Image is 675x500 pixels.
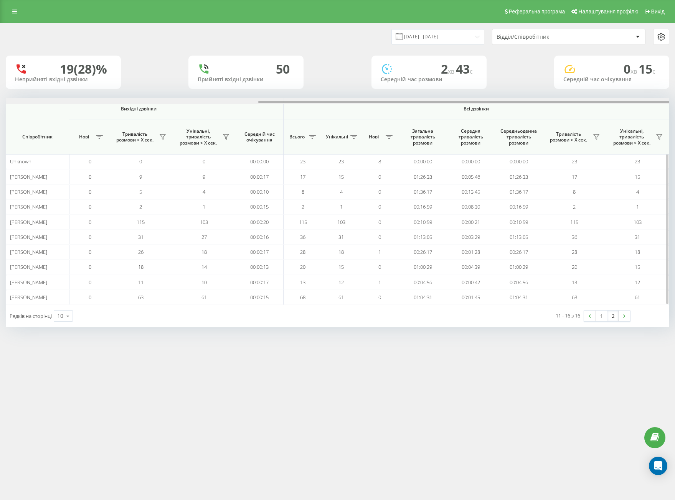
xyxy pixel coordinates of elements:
[448,67,456,76] span: хв
[447,169,495,184] td: 00:05:46
[338,279,344,286] span: 12
[10,234,47,240] span: [PERSON_NAME]
[378,173,381,180] span: 0
[635,234,640,240] span: 31
[563,76,660,83] div: Середній час очікування
[300,279,305,286] span: 13
[378,219,381,225] span: 0
[399,260,447,275] td: 01:00:29
[649,457,667,475] div: Open Intercom Messenger
[624,61,639,77] span: 0
[340,203,343,210] span: 1
[495,275,543,290] td: 00:04:56
[89,263,91,270] span: 0
[89,248,91,255] span: 0
[12,134,62,140] span: Співробітник
[138,248,144,255] span: 26
[630,67,639,76] span: хв
[399,199,447,214] td: 00:16:59
[651,8,665,15] span: Вихід
[572,294,577,301] span: 68
[137,219,145,225] span: 115
[447,245,495,260] td: 00:01:28
[300,173,305,180] span: 17
[639,61,655,77] span: 15
[89,279,91,286] span: 0
[10,248,47,255] span: [PERSON_NAME]
[378,158,381,165] span: 8
[495,230,543,245] td: 01:13:05
[500,128,537,146] span: Середньоденна тривалість розмови
[381,76,477,83] div: Середній час розмови
[203,158,205,165] span: 0
[203,188,205,195] span: 4
[607,311,619,321] a: 2
[113,131,157,143] span: Тривалість розмови > Х сек.
[57,312,63,320] div: 10
[399,245,447,260] td: 00:26:17
[201,263,207,270] span: 14
[10,294,47,301] span: [PERSON_NAME]
[572,248,577,255] span: 28
[572,234,577,240] span: 36
[495,290,543,305] td: 01:04:31
[340,188,343,195] span: 4
[399,275,447,290] td: 00:04:56
[378,294,381,301] span: 0
[399,214,447,229] td: 00:10:59
[495,169,543,184] td: 01:26:33
[139,158,142,165] span: 0
[610,128,654,146] span: Унікальні, тривалість розмови > Х сек.
[89,219,91,225] span: 0
[306,106,646,112] span: Всі дзвінки
[10,279,47,286] span: [PERSON_NAME]
[470,67,473,76] span: c
[634,219,642,225] span: 103
[635,158,640,165] span: 23
[236,214,284,229] td: 00:00:20
[236,260,284,275] td: 00:00:13
[378,234,381,240] span: 0
[236,199,284,214] td: 00:00:15
[236,169,284,184] td: 00:00:17
[573,188,576,195] span: 8
[89,188,91,195] span: 0
[89,173,91,180] span: 0
[636,188,639,195] span: 4
[300,294,305,301] span: 68
[10,203,47,210] span: [PERSON_NAME]
[495,260,543,275] td: 01:00:29
[338,234,344,240] span: 31
[302,203,304,210] span: 2
[399,230,447,245] td: 01:13:05
[399,290,447,305] td: 01:04:31
[337,219,345,225] span: 103
[452,128,489,146] span: Середня тривалість розмови
[572,263,577,270] span: 20
[276,62,290,76] div: 50
[378,263,381,270] span: 0
[300,263,305,270] span: 20
[495,214,543,229] td: 00:10:59
[300,158,305,165] span: 23
[338,173,344,180] span: 15
[138,263,144,270] span: 18
[378,279,381,286] span: 1
[378,188,381,195] span: 0
[447,260,495,275] td: 00:04:39
[139,203,142,210] span: 2
[636,203,639,210] span: 1
[326,134,348,140] span: Унікальні
[652,67,655,76] span: c
[456,61,473,77] span: 43
[447,230,495,245] td: 00:03:29
[10,173,47,180] span: [PERSON_NAME]
[546,131,591,143] span: Тривалість розмови > Х сек.
[10,158,31,165] span: Unknown
[236,245,284,260] td: 00:00:17
[139,173,142,180] span: 9
[236,275,284,290] td: 00:00:17
[509,8,565,15] span: Реферальна програма
[299,219,307,225] span: 115
[447,290,495,305] td: 00:01:45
